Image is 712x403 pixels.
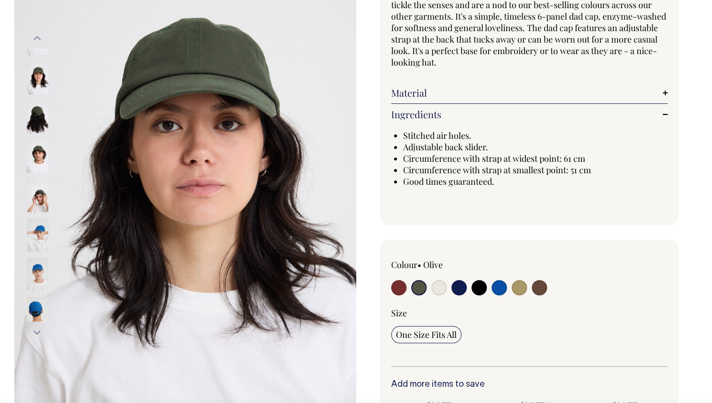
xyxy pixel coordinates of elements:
span: Stitched air holes. [403,130,471,141]
img: worker-blue [27,296,48,330]
label: Olive [423,259,443,270]
div: Colour [391,259,502,270]
a: Ingredients [391,109,668,120]
img: olive [27,100,48,134]
img: olive [27,179,48,212]
button: Previous [30,28,44,49]
img: olive [27,61,48,94]
span: Circumference with strap at smallest point: 51 cm [403,164,591,176]
button: Next [30,322,44,343]
a: Material [391,87,668,99]
span: • [417,259,421,270]
span: Circumference with strap at widest point: 61 cm [403,153,585,164]
img: worker-blue [27,257,48,291]
span: One Size Fits All [396,329,457,340]
input: One Size Fits All [391,326,461,343]
span: Adjustable back slider. [403,141,488,153]
img: olive [27,139,48,173]
img: worker-blue [27,218,48,251]
span: Good times guaranteed. [403,176,494,187]
h6: Add more items to save [391,380,668,390]
div: Size [391,307,668,319]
